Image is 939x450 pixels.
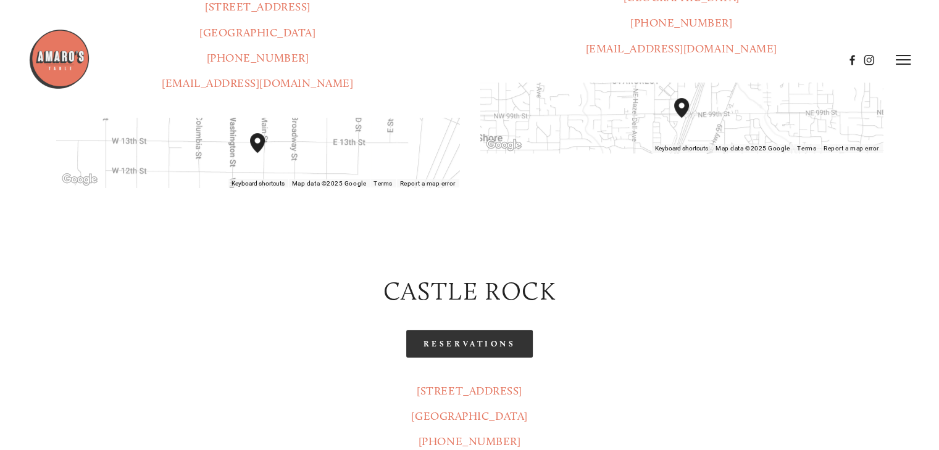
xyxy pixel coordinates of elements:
[411,384,527,423] a: [STREET_ADDRESS][GEOGRAPHIC_DATA]
[292,180,366,187] span: Map data ©2025 Google
[716,145,790,152] span: Map data ©2025 Google
[59,171,100,187] img: Google
[250,133,280,173] div: Amaro's Table 1220 Main Street vancouver, United States
[797,145,816,152] a: Terms
[56,274,883,309] h2: castle rock
[483,137,524,153] a: Open this area in Google Maps (opens a new window)
[419,435,521,448] a: [PHONE_NUMBER]
[374,180,393,187] a: Terms
[400,180,456,187] a: Report a map error
[483,137,524,153] img: Google
[232,179,285,188] button: Keyboard shortcuts
[406,330,533,358] a: Reservations
[824,145,879,152] a: Report a map error
[59,171,100,187] a: Open this area in Google Maps (opens a new window)
[655,144,708,153] button: Keyboard shortcuts
[28,28,90,90] img: Amaro's Table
